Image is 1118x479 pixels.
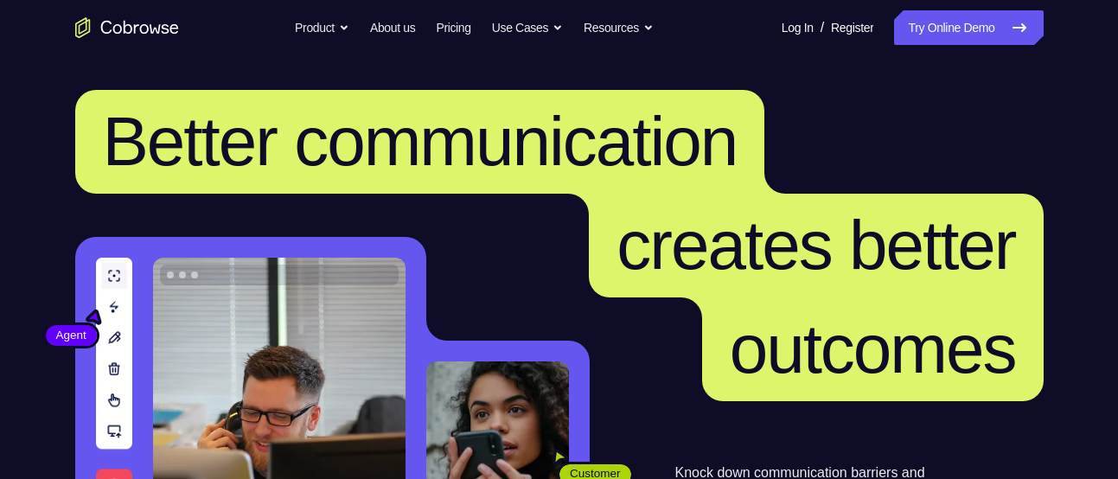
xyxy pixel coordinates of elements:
[295,10,349,45] button: Product
[730,310,1016,387] span: outcomes
[436,10,470,45] a: Pricing
[492,10,563,45] button: Use Cases
[75,17,179,38] a: Go to the home page
[831,10,873,45] a: Register
[821,17,824,38] span: /
[894,10,1043,45] a: Try Online Demo
[782,10,814,45] a: Log In
[103,103,738,180] span: Better communication
[616,207,1015,284] span: creates better
[584,10,654,45] button: Resources
[370,10,415,45] a: About us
